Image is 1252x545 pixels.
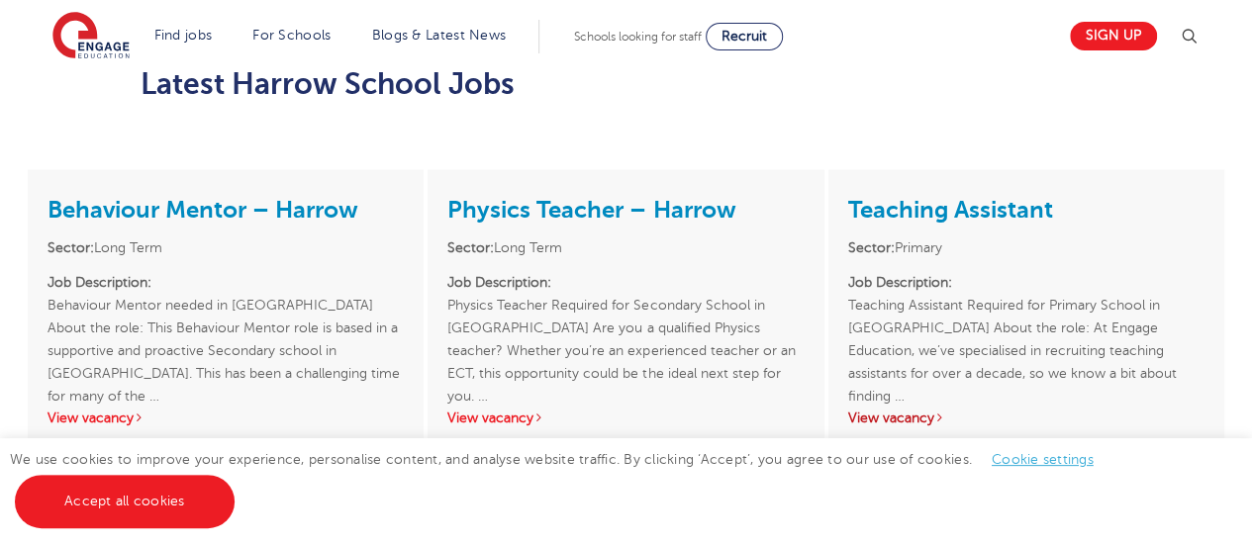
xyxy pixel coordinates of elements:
a: Accept all cookies [15,475,235,528]
a: Teaching Assistant [848,196,1053,224]
a: View vacancy [48,410,144,425]
a: Blogs & Latest News [372,28,507,43]
a: Sign up [1070,22,1157,50]
strong: Job Description: [848,275,952,290]
a: For Schools [252,28,331,43]
li: Long Term [447,236,804,259]
a: View vacancy [447,410,544,425]
span: Recruit [722,29,767,44]
strong: Sector: [447,240,494,255]
a: Recruit [706,23,783,50]
span: We use cookies to improve your experience, personalise content, and analyse website traffic. By c... [10,452,1113,508]
p: Behaviour Mentor needed in [GEOGRAPHIC_DATA] About the role: This Behaviour Mentor role is based ... [48,271,404,385]
strong: Job Description: [447,275,551,290]
li: Long Term [48,236,404,259]
a: View vacancy [848,410,945,425]
span: Schools looking for staff [574,30,702,44]
strong: Sector: [848,240,895,255]
strong: Sector: [48,240,94,255]
img: Engage Education [52,12,130,61]
p: Physics Teacher Required for Secondary School in [GEOGRAPHIC_DATA] Are you a qualified Physics te... [447,271,804,385]
a: Behaviour Mentor – Harrow [48,196,358,224]
li: Primary [848,236,1204,259]
a: Physics Teacher – Harrow [447,196,735,224]
a: Cookie settings [992,452,1094,467]
a: Find jobs [154,28,213,43]
strong: Job Description: [48,275,151,290]
p: Teaching Assistant Required for Primary School in [GEOGRAPHIC_DATA] About the role: At Engage Edu... [848,271,1204,385]
h2: Latest Harrow School Jobs [141,67,1111,101]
